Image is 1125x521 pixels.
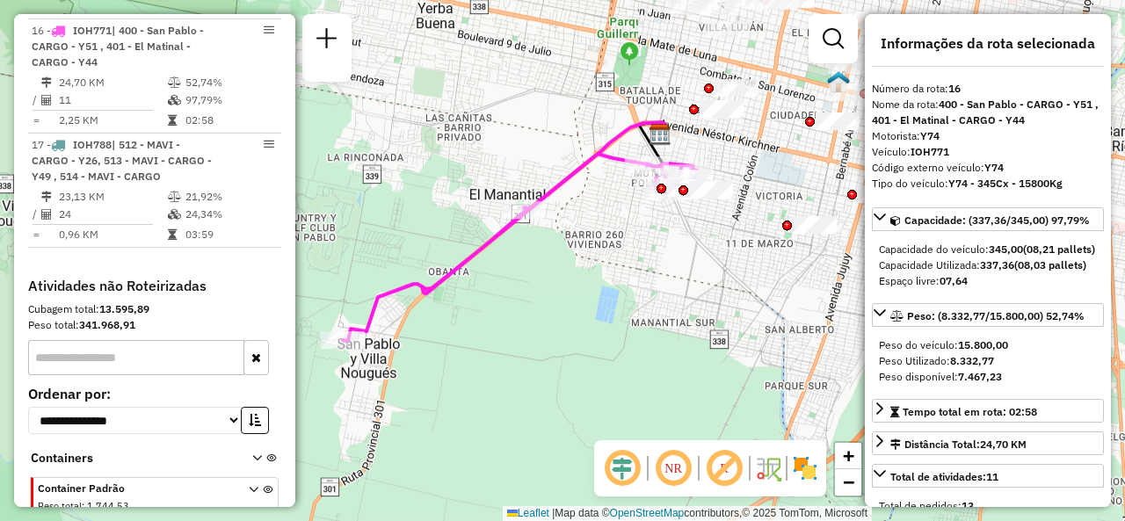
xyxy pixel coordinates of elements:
[858,185,902,203] div: Atividade não roteirizada - LUGUENZE SRL
[58,206,167,223] td: 24
[32,91,40,109] td: /
[872,330,1104,392] div: Peso: (8.332,77/15.800,00) 52,74%
[700,100,744,118] div: Atividade não roteirizada - Cardozo
[41,95,52,105] i: Total de Atividades
[667,179,711,197] div: Atividade não roteirizada - Martu Bebidas Sas
[38,481,228,496] span: Container Padrão
[793,216,837,234] div: Atividade não roteirizada - Comestibles Alem
[58,226,167,243] td: 0,96 KM
[168,229,177,240] i: Tempo total em rota
[32,226,40,243] td: =
[872,399,1104,423] a: Tempo total em rota: 02:58
[168,95,181,105] i: % de utilização da cubagem
[980,438,1027,451] span: 24,70 KM
[903,405,1037,418] span: Tempo total em rota: 02:58
[28,383,281,404] label: Ordenar por:
[835,469,861,496] a: Zoom out
[958,370,1002,383] strong: 7.467,23
[890,470,998,483] span: Total de atividades:
[890,437,1027,452] div: Distância Total:
[950,354,994,367] strong: 8.332,77
[168,209,181,220] i: % de utilização da cubagem
[872,464,1104,488] a: Total de atividades:11
[984,161,1004,174] strong: Y74
[920,129,940,142] strong: Y74
[41,209,52,220] i: Total de Atividades
[754,454,782,482] img: Fluxo de ruas
[879,242,1097,257] div: Capacidade do veículo:
[872,303,1104,327] a: Peso: (8.332,77/15.800,00) 52,74%
[879,353,1097,369] div: Peso Utilizado:
[32,24,204,69] span: 16 -
[879,498,1097,514] div: Total de pedidos:
[82,500,84,512] span: :
[816,21,851,56] a: Exibir filtros
[507,507,549,519] a: Leaflet
[38,500,82,512] span: Peso total
[32,138,212,183] span: | 512 - MAVI - CARGO - Y26, 513 - MAVI - CARGO - Y49 , 514 - MAVI - CARGO
[989,242,1023,256] strong: 345,00
[28,278,281,294] h4: Atividades não Roteirizadas
[185,112,273,129] td: 02:58
[940,274,968,287] strong: 07,64
[58,188,167,206] td: 23,13 KM
[835,443,861,469] a: Zoom in
[841,11,885,29] div: Atividade não roteirizada - Paz Oscar
[948,177,1063,190] strong: Y74 - 345Cx - 15800Kg
[73,24,112,37] span: IOH771
[853,88,897,105] div: Atividade não roteirizada - Arrieta
[41,77,52,88] i: Distância Total
[962,499,974,512] strong: 13
[705,20,749,38] div: Atividade não roteirizada - JUAREZ MOLINA MANUEL
[872,176,1104,192] div: Tipo do veículo:
[872,81,1104,97] div: Número da rota:
[58,74,167,91] td: 24,70 KM
[168,77,181,88] i: % de utilização do peso
[948,82,961,95] strong: 16
[1023,242,1095,256] strong: (08,21 pallets)
[185,91,273,109] td: 97,79%
[168,192,181,202] i: % de utilização do peso
[958,338,1008,351] strong: 15.800,00
[99,302,149,315] strong: 13.595,89
[32,206,40,223] td: /
[185,74,273,91] td: 52,74%
[503,506,872,521] div: Map data © contributors,© 2025 TomTom, Microsoft
[911,145,949,158] strong: IOH771
[907,309,1085,322] span: Peso: (8.332,77/15.800,00) 52,74%
[552,507,555,519] span: |
[843,445,854,467] span: +
[610,507,685,519] a: OpenStreetMap
[689,181,733,199] div: Atividade não roteirizada - Corrales Delgado Luis Alberto
[829,83,873,101] div: Atividade não roteirizada - DIAZ FRANCISCO LEOPOLDO
[980,258,1014,271] strong: 337,36
[79,318,135,331] strong: 341.968,91
[28,317,281,333] div: Peso total:
[872,98,1099,127] strong: 400 - San Pablo - CARGO - Y51 , 401 - El Matinal - CARGO - Y44
[872,128,1104,144] div: Motorista:
[73,138,112,151] span: IOH788
[827,70,850,93] img: UDC - Tucuman
[32,138,212,183] span: 17 -
[309,21,345,61] a: Nova sessão e pesquisa
[715,79,758,97] div: Atividade não roteirizada - Bottini Pedro
[703,447,745,489] span: Exibir rótulo
[31,449,229,467] span: Containers
[185,188,273,206] td: 21,92%
[649,123,671,146] img: SAZ AR Tucuman
[264,25,274,35] em: Opções
[264,139,274,149] em: Opções
[168,115,177,126] i: Tempo total em rota
[986,470,998,483] strong: 11
[791,454,819,482] img: Exibir/Ocultar setores
[58,91,167,109] td: 11
[904,213,1090,227] span: Capacidade: (337,36/345,00) 97,79%
[32,24,204,69] span: | 400 - San Pablo - CARGO - Y51 , 401 - El Matinal - CARGO - Y44
[843,471,854,493] span: −
[185,206,273,223] td: 24,34%
[872,207,1104,231] a: Capacidade: (337,36/345,00) 97,79%
[872,35,1104,52] h4: Informações da rota selecionada
[58,112,167,129] td: 2,25 KM
[28,301,281,317] div: Cubagem total:
[32,112,40,129] td: =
